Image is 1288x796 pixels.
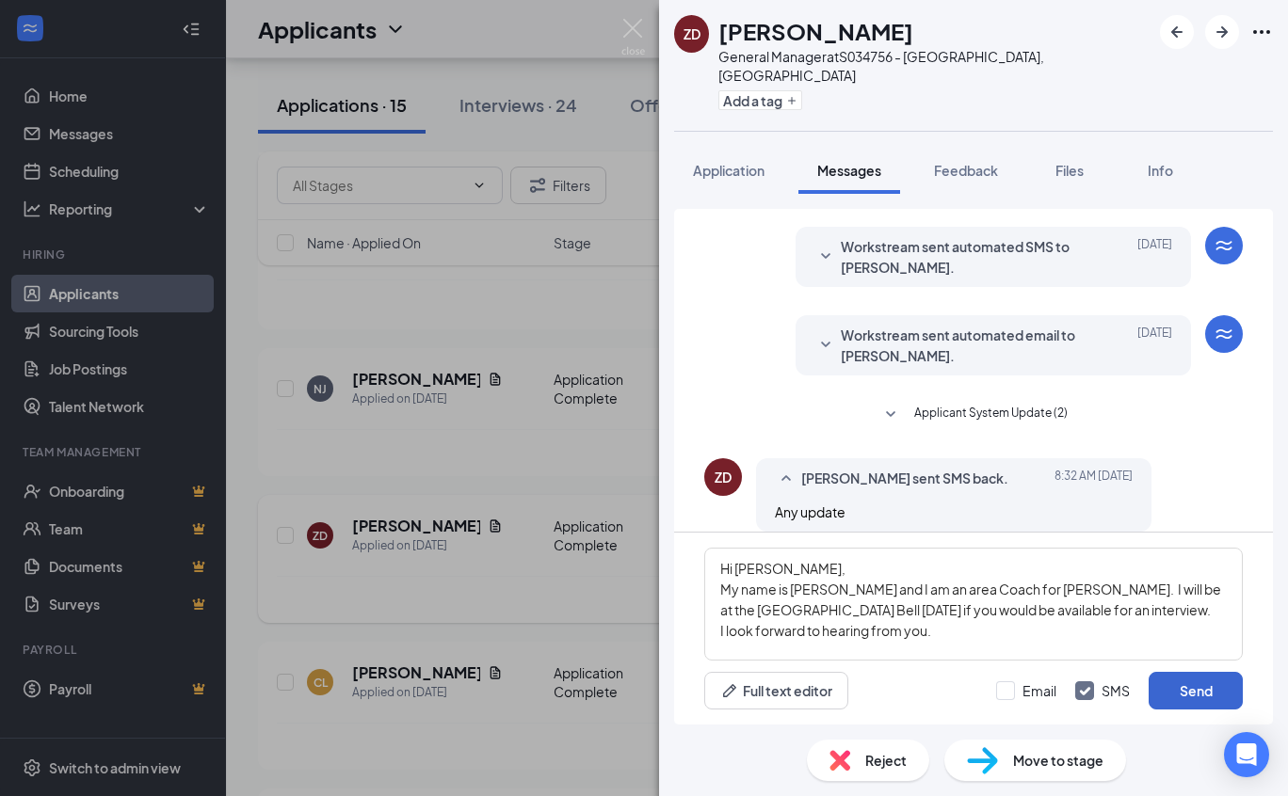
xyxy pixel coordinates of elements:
[1211,21,1233,43] svg: ArrowRight
[1149,672,1243,709] button: Send
[1137,325,1172,366] span: [DATE]
[1055,162,1084,179] span: Files
[775,503,845,520] span: Any update
[718,47,1151,85] div: General Manager at S034756 - [GEOGRAPHIC_DATA], [GEOGRAPHIC_DATA]
[934,162,998,179] span: Feedback
[718,90,802,110] button: PlusAdd a tag
[786,95,797,106] svg: Plus
[814,334,837,357] svg: SmallChevronDown
[693,162,765,179] span: Application
[814,246,837,268] svg: SmallChevronDown
[1137,236,1172,278] span: [DATE]
[718,15,913,47] h1: [PERSON_NAME]
[1250,21,1273,43] svg: Ellipses
[704,672,848,709] button: Full text editorPen
[1213,234,1235,257] svg: WorkstreamLogo
[1055,468,1133,490] span: [DATE] 8:32 AM
[684,24,700,43] div: ZD
[704,548,1243,661] textarea: Hi [PERSON_NAME], My name is [PERSON_NAME] and I am an area Coach for [PERSON_NAME]. I will be at...
[841,236,1087,278] span: Workstream sent automated SMS to [PERSON_NAME].
[1213,323,1235,345] svg: WorkstreamLogo
[817,162,881,179] span: Messages
[1205,15,1239,49] button: ArrowRight
[775,468,797,490] svg: SmallChevronUp
[1148,162,1173,179] span: Info
[1160,15,1194,49] button: ArrowLeftNew
[801,468,1008,490] span: [PERSON_NAME] sent SMS back.
[1224,732,1269,777] div: Open Intercom Messenger
[879,404,902,426] svg: SmallChevronDown
[879,404,1068,426] button: SmallChevronDownApplicant System Update (2)
[914,404,1068,426] span: Applicant System Update (2)
[720,681,739,700] svg: Pen
[1013,750,1103,771] span: Move to stage
[865,750,907,771] span: Reject
[715,468,732,486] div: ZD
[841,325,1087,366] span: Workstream sent automated email to [PERSON_NAME].
[1166,21,1188,43] svg: ArrowLeftNew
